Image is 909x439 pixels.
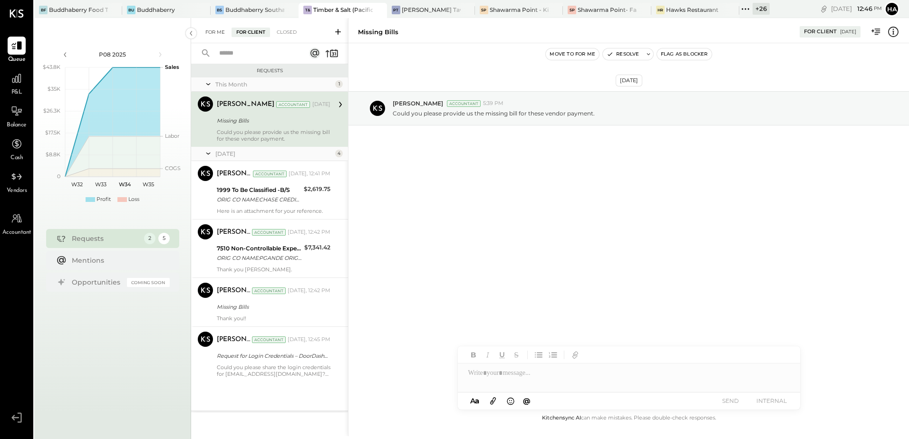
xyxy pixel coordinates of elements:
[520,395,533,407] button: @
[252,287,286,294] div: Accountant
[393,109,595,117] p: Could you please provide us the missing bill for these vendor payment.
[753,3,770,15] div: + 26
[57,173,60,180] text: 0
[217,302,328,312] div: Missing Bills
[217,351,328,361] div: Request for Login Credentials – DoorDash & Uber Eats
[217,100,274,109] div: [PERSON_NAME]
[402,6,461,14] div: [PERSON_NAME] Tavern
[753,394,791,407] button: INTERNAL
[303,6,312,14] div: T&
[335,80,343,88] div: 1
[217,116,328,125] div: Missing Bills
[253,171,287,177] div: Accountant
[217,208,330,214] div: Here is an attachment for your reference.
[312,101,330,108] div: [DATE]
[45,129,60,136] text: $17.5K
[217,228,250,237] div: [PERSON_NAME]
[510,349,522,361] button: Strikethrough
[48,86,60,92] text: $35K
[483,100,503,107] span: 5:39 PM
[72,256,165,265] div: Mentions
[10,154,23,162] span: Cash
[215,6,224,14] div: BS
[276,101,310,108] div: Accountant
[72,50,153,58] div: P08 2025
[97,196,111,203] div: Profit
[490,6,549,14] div: Shawarma Point - Kitchen Commissary
[712,394,750,407] button: SEND
[158,233,170,244] div: 5
[43,107,60,114] text: $26.3K
[215,150,333,158] div: [DATE]
[335,150,343,157] div: 4
[603,48,643,60] button: Resolve
[137,6,175,14] div: Buddhaberry
[392,6,400,14] div: PT
[95,181,106,188] text: W33
[217,335,250,344] div: [PERSON_NAME]
[578,6,637,14] div: Shawarma Point- Fareground
[819,4,829,14] div: copy link
[475,396,479,405] span: a
[196,67,343,74] div: Requests
[217,364,330,377] div: Could you please share the login credentials for [EMAIL_ADDRESS][DOMAIN_NAME]? We require the OTP...
[304,184,330,194] div: $2,619.75
[217,253,301,263] div: ORIG CO NAME:PGANDE ORIG ID:XXXXXX2640 DESC DATE:[DATE] CO ENTRY DESCR:WEB ONLINESEC:WEB TRACE#:X...
[831,4,882,13] div: [DATE]
[11,88,22,97] span: P&L
[523,396,531,405] span: @
[304,243,330,252] div: $7,341.42
[225,6,284,14] div: Buddhaberry Southampton
[8,56,26,64] span: Queue
[0,102,33,130] a: Balance
[252,336,286,343] div: Accountant
[232,28,270,37] div: For Client
[0,210,33,237] a: Accountant
[143,181,154,188] text: W35
[215,80,333,88] div: This Month
[313,6,372,14] div: Timber & Salt (Pacific Dining CA1 LLC)
[272,28,301,37] div: Closed
[252,229,286,236] div: Accountant
[7,121,27,130] span: Balance
[496,349,508,361] button: Underline
[289,170,330,178] div: [DATE], 12:41 PM
[840,29,856,35] div: [DATE]
[71,181,83,188] text: W32
[480,6,488,14] div: SP
[657,48,712,60] button: Flag as Blocker
[201,28,230,37] div: For Me
[217,315,330,322] div: Thank you!!
[118,181,131,188] text: W34
[666,6,718,14] div: Hawks Restaurant
[804,28,837,36] div: For Client
[288,336,330,344] div: [DATE], 12:45 PM
[0,37,33,64] a: Queue
[288,229,330,236] div: [DATE], 12:42 PM
[2,229,31,237] span: Accountant
[128,196,139,203] div: Loss
[482,349,494,361] button: Italic
[546,48,599,60] button: Move to for me
[217,244,301,253] div: 7510 Non-Controllable Expenses:Property Expenses:Electricity
[39,6,48,14] div: BF
[72,277,122,287] div: Opportunities
[165,64,179,70] text: Sales
[532,349,545,361] button: Unordered List
[165,165,181,172] text: COGS
[884,1,899,17] button: Ha
[569,349,581,361] button: Add URL
[288,287,330,295] div: [DATE], 12:42 PM
[568,6,576,14] div: SP
[0,69,33,97] a: P&L
[72,234,139,243] div: Requests
[217,266,330,273] div: Thank you [PERSON_NAME].
[217,185,301,195] div: 1999 To Be Classified -B/S
[144,233,155,244] div: 2
[43,64,60,70] text: $43.8K
[547,349,559,361] button: Ordered List
[656,6,665,14] div: HR
[7,187,27,195] span: Vendors
[447,100,481,107] div: Accountant
[217,286,250,296] div: [PERSON_NAME]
